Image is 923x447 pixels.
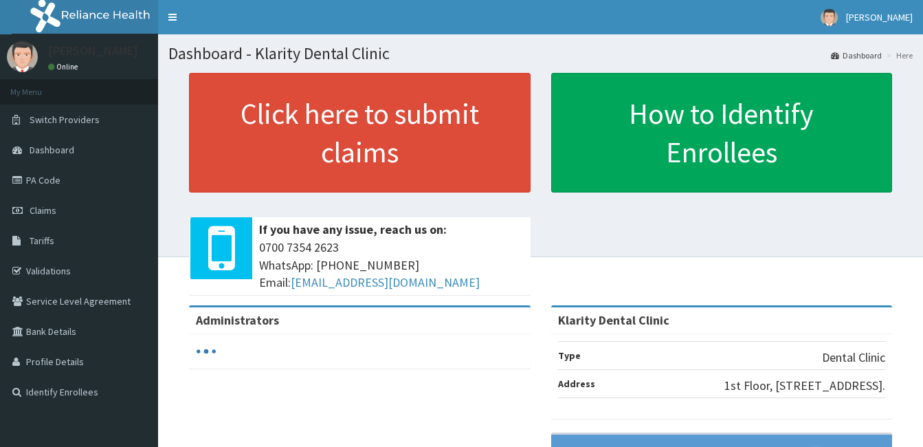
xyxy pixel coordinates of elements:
[846,11,913,23] span: [PERSON_NAME]
[30,113,100,126] span: Switch Providers
[30,204,56,217] span: Claims
[30,144,74,156] span: Dashboard
[821,9,838,26] img: User Image
[558,312,669,328] strong: Klarity Dental Clinic
[822,349,885,367] p: Dental Clinic
[259,239,524,292] span: 0700 7354 2623 WhatsApp: [PHONE_NUMBER] Email:
[189,73,531,193] a: Click here to submit claims
[724,377,885,395] p: 1st Floor, [STREET_ADDRESS].
[48,45,138,57] p: [PERSON_NAME]
[558,349,581,362] b: Type
[291,274,480,290] a: [EMAIL_ADDRESS][DOMAIN_NAME]
[196,341,216,362] svg: audio-loading
[551,73,893,193] a: How to Identify Enrollees
[558,378,595,390] b: Address
[883,50,913,61] li: Here
[30,235,54,247] span: Tariffs
[196,312,279,328] b: Administrators
[48,62,81,72] a: Online
[168,45,913,63] h1: Dashboard - Klarity Dental Clinic
[259,221,447,237] b: If you have any issue, reach us on:
[7,41,38,72] img: User Image
[831,50,882,61] a: Dashboard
